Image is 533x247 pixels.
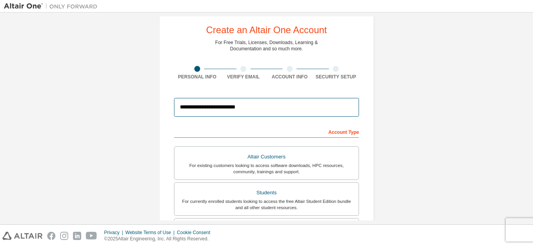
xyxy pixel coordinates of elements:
[179,151,354,162] div: Altair Customers
[177,229,215,236] div: Cookie Consent
[174,74,220,80] div: Personal Info
[104,236,215,242] p: © 2025 Altair Engineering, Inc. All Rights Reserved.
[266,74,313,80] div: Account Info
[215,39,318,52] div: For Free Trials, Licenses, Downloads, Learning & Documentation and so much more.
[2,232,43,240] img: altair_logo.svg
[179,162,354,175] div: For existing customers looking to access software downloads, HPC resources, community, trainings ...
[313,74,359,80] div: Security Setup
[179,187,354,198] div: Students
[125,229,177,236] div: Website Terms of Use
[60,232,68,240] img: instagram.svg
[86,232,97,240] img: youtube.svg
[104,229,125,236] div: Privacy
[206,25,327,35] div: Create an Altair One Account
[174,125,359,138] div: Account Type
[47,232,55,240] img: facebook.svg
[179,198,354,211] div: For currently enrolled students looking to access the free Altair Student Edition bundle and all ...
[73,232,81,240] img: linkedin.svg
[220,74,267,80] div: Verify Email
[4,2,101,10] img: Altair One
